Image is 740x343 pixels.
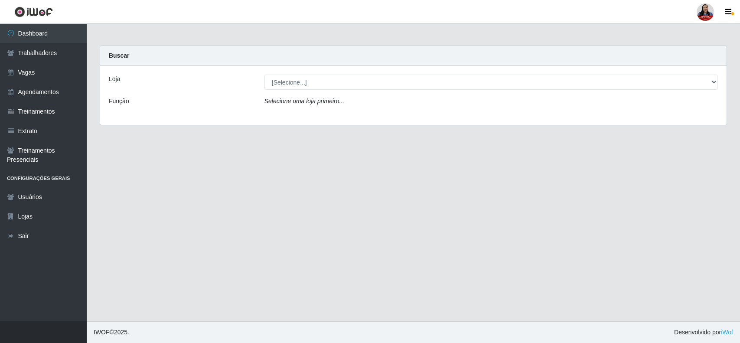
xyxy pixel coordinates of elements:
[14,7,53,17] img: CoreUI Logo
[94,329,110,336] span: IWOF
[674,328,733,337] span: Desenvolvido por
[721,329,733,336] a: iWof
[109,75,120,84] label: Loja
[109,97,129,106] label: Função
[94,328,129,337] span: © 2025 .
[264,98,344,105] i: Selecione uma loja primeiro...
[109,52,129,59] strong: Buscar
